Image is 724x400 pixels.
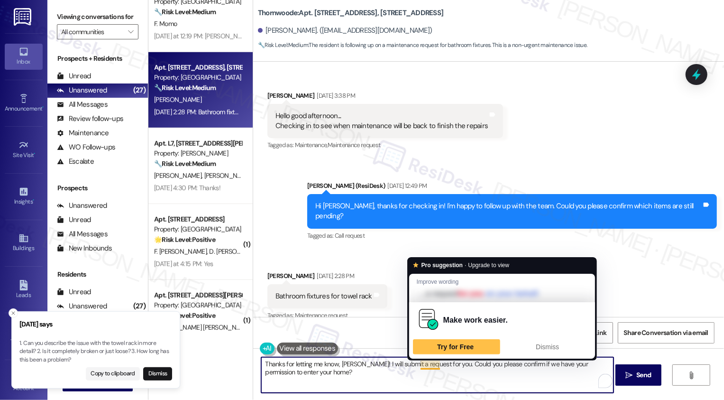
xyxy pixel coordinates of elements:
[258,41,308,49] strong: 🔧 Risk Level: Medium
[154,19,177,28] span: F. Momo
[267,271,387,284] div: [PERSON_NAME]
[57,157,94,167] div: Escalate
[47,54,148,64] div: Prospects + Residents
[5,324,43,349] a: Templates •
[14,8,33,26] img: ResiDesk Logo
[154,184,220,192] div: [DATE] 4:30 PM: Thanks!
[625,372,632,379] i: 
[57,287,91,297] div: Unread
[314,91,355,101] div: [DATE] 3:38 PM
[624,328,708,338] span: Share Conversation via email
[258,8,444,18] b: Thornwoode: Apt. [STREET_ADDRESS], [STREET_ADDRESS]
[57,201,107,211] div: Unanswered
[154,73,242,83] div: Property: [GEOGRAPHIC_DATA]
[5,370,43,396] a: Account
[131,83,148,98] div: (27)
[154,224,242,234] div: Property: [GEOGRAPHIC_DATA] [GEOGRAPHIC_DATA] Homes
[154,63,242,73] div: Apt. [STREET_ADDRESS], [STREET_ADDRESS]
[154,290,242,300] div: Apt. [STREET_ADDRESS][PERSON_NAME]
[57,85,107,95] div: Unanswered
[143,367,172,381] button: Dismiss
[47,183,148,193] div: Prospects
[295,141,328,149] span: Maintenance ,
[57,301,107,311] div: Unanswered
[636,370,651,380] span: Send
[154,84,216,92] strong: 🔧 Risk Level: Medium
[154,235,215,244] strong: 🌟 Risk Level: Positive
[154,149,242,158] div: Property: [PERSON_NAME]
[9,308,18,318] button: Close toast
[295,311,348,319] span: Maintenance request
[307,181,717,194] div: [PERSON_NAME] (ResiDesk)
[33,197,34,204] span: •
[154,32,503,40] div: [DATE] at 12:19 PM: [PERSON_NAME] afternoon, please send me your email, I need to send you some p...
[42,104,44,111] span: •
[154,214,242,224] div: Apt. [STREET_ADDRESS]
[541,328,606,338] span: Get Conversation Link
[57,71,91,81] div: Unread
[57,142,115,152] div: WO Follow-ups
[154,311,215,320] strong: 🌟 Risk Level: Positive
[57,128,109,138] div: Maintenance
[34,150,36,157] span: •
[5,137,43,163] a: Site Visit •
[57,114,123,124] div: Review follow-ups
[131,299,148,314] div: (27)
[267,91,504,104] div: [PERSON_NAME]
[57,229,108,239] div: All Messages
[5,184,43,209] a: Insights •
[314,271,354,281] div: [DATE] 2:28 PM
[47,270,148,279] div: Residents
[57,100,108,110] div: All Messages
[328,141,381,149] span: Maintenance request
[128,28,133,36] i: 
[261,357,614,393] textarea: To enrich screen reader interactions, please activate Accessibility in Grammarly extension settings
[258,26,432,36] div: [PERSON_NAME]. ([EMAIL_ADDRESS][DOMAIN_NAME])
[5,230,43,256] a: Buildings
[209,247,264,256] span: D. [PERSON_NAME]
[154,260,213,268] div: [DATE] at 4:15 PM: Yes
[154,247,209,256] span: F. [PERSON_NAME]
[154,8,216,16] strong: 🔧 Risk Level: Medium
[5,277,43,303] a: Leads
[57,9,138,24] label: Viewing conversations for
[19,339,172,364] p: 1. Can you describe the issue with the towel rack in more detail? 2. Is it completely broken or j...
[615,364,661,386] button: Send
[307,229,717,242] div: Tagged as:
[258,40,587,50] span: : The resident is following up on a maintenance request for bathroom fixtures. This is a non-urge...
[385,181,427,191] div: [DATE] 12:49 PM
[19,319,172,329] h3: [DATE] says
[86,367,140,381] button: Copy to clipboard
[267,138,504,152] div: Tagged as:
[154,139,242,149] div: Apt. L7, [STREET_ADDRESS][PERSON_NAME]
[57,243,112,253] div: New Inbounds
[315,201,702,222] div: Hi [PERSON_NAME], thanks for checking in! I'm happy to follow up with the team. Could you please ...
[5,44,43,69] a: Inbox
[275,111,488,131] div: Hello good afternoon... Checking in to see when maintenance will be back to finish the repairs
[204,171,263,180] span: [PERSON_NAME] Shy
[154,159,216,168] strong: 🔧 Risk Level: Medium
[154,323,250,332] span: [PERSON_NAME] [PERSON_NAME]
[154,108,285,116] div: [DATE] 2:28 PM: Bathroom fixtures for towel rack
[154,95,202,104] span: [PERSON_NAME]
[618,322,715,344] button: Share Conversation via email
[61,24,123,39] input: All communities
[687,372,695,379] i: 
[335,232,365,240] span: Call request
[275,291,372,301] div: Bathroom fixtures for towel rack
[267,308,387,322] div: Tagged as:
[154,171,204,180] span: [PERSON_NAME]
[154,300,242,310] div: Property: [GEOGRAPHIC_DATA] [GEOGRAPHIC_DATA] Homes
[57,215,91,225] div: Unread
